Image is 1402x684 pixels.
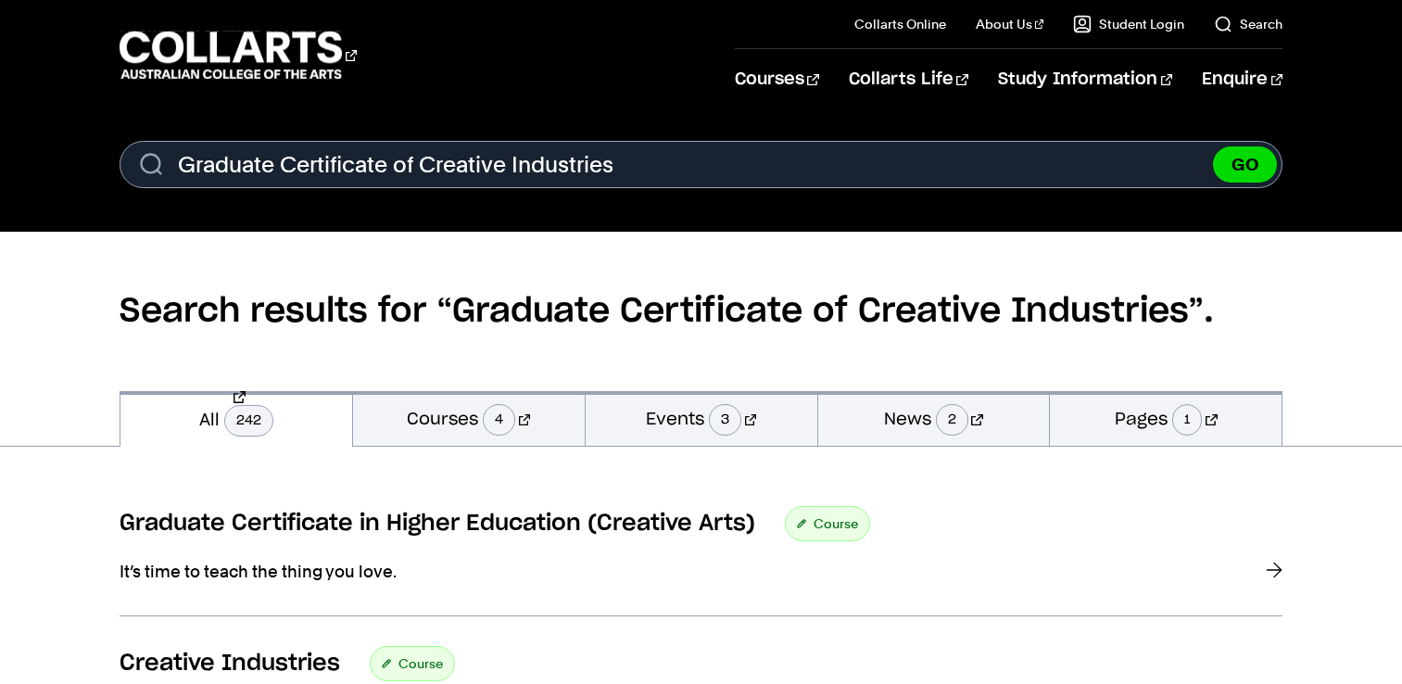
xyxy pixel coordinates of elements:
[120,650,340,678] h3: Creative Industries
[1073,15,1184,33] a: Student Login
[120,29,357,82] div: Go to homepage
[1202,49,1282,110] a: Enquire
[1213,146,1277,183] button: GO
[483,404,515,436] span: 4
[120,560,861,583] p: It’s time to teach the thing you love.
[936,404,968,436] span: 2
[849,49,968,110] a: Collarts Life
[814,511,858,537] span: Course
[224,405,273,437] span: 242
[998,49,1172,110] a: Study Information
[854,15,946,33] a: Collarts Online
[398,651,443,677] span: Course
[1214,15,1282,33] a: Search
[120,141,1283,188] form: Search
[120,232,1283,391] h2: Search results for “Graduate Certificate of Creative Industries”.
[120,141,1283,188] input: Enter Search Term
[1050,391,1282,446] a: Pages1
[709,404,741,436] span: 3
[120,510,755,538] h3: Graduate Certificate in Higher Education (Creative Arts)
[976,15,1044,33] a: About Us
[586,391,817,446] a: Events3
[353,391,585,446] a: Courses4
[120,506,1283,616] a: Graduate Certificate in Higher Education (Creative Arts) Course It’s time to teach the thing you ...
[735,49,819,110] a: Courses
[120,391,352,447] a: All242
[818,391,1050,446] a: News2
[1172,404,1202,436] span: 1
